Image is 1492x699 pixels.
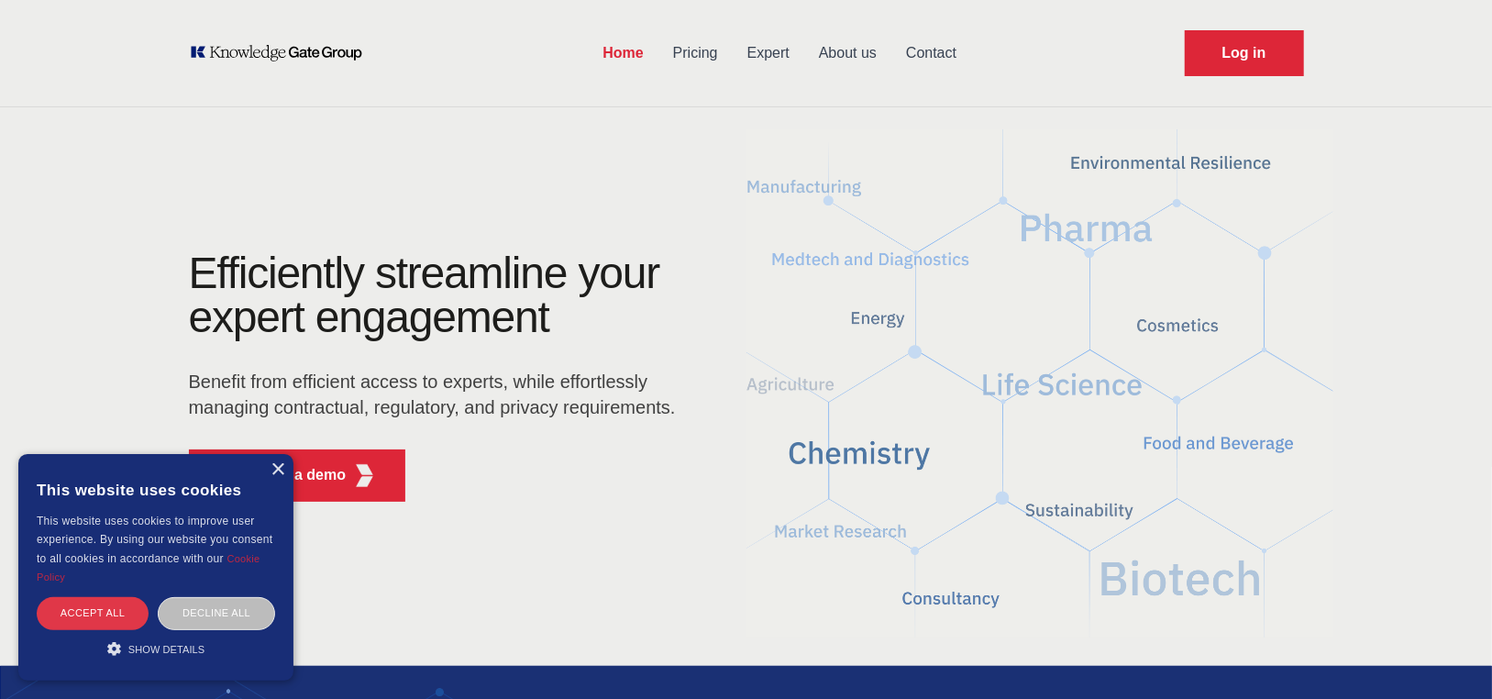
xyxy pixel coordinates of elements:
iframe: Chat Widget [1400,611,1492,699]
a: Request Demo [1185,30,1304,76]
img: KGG Fifth Element RED [353,464,376,487]
a: Pricing [658,29,733,77]
span: Show details [128,644,205,655]
button: Schedule a demoKGG Fifth Element RED [189,449,406,502]
a: Home [588,29,658,77]
div: Show details [37,639,275,658]
a: Contact [891,29,971,77]
a: KOL Knowledge Platform: Talk to Key External Experts (KEE) [189,44,375,62]
h1: Efficiently streamline your expert engagement [189,249,660,341]
a: About us [804,29,891,77]
img: KGG Fifth Element RED [746,119,1333,648]
a: Expert [733,29,804,77]
div: This website uses cookies [37,468,275,512]
span: This website uses cookies to improve user experience. By using our website you consent to all coo... [37,515,272,565]
div: Accept all [37,597,149,629]
div: Decline all [158,597,275,629]
div: Close [271,463,284,477]
a: Cookie Policy [37,553,260,582]
p: Benefit from efficient access to experts, while effortlessly managing contractual, regulatory, an... [189,369,688,420]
